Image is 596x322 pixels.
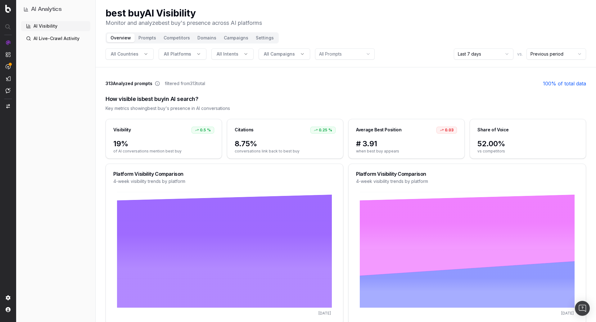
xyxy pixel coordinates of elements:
a: AI Visibility [21,21,90,31]
div: Citations [235,127,254,133]
h1: best buy AI Visibility [106,7,262,19]
span: filtered from 313 total [165,80,205,87]
img: Setting [6,295,11,300]
img: Switch project [6,104,10,108]
div: 0.03 [436,127,457,134]
span: % [207,128,211,133]
div: Key metrics showing best buy 's presence in AI conversations [106,105,586,111]
span: when best buy appears [356,149,457,154]
span: 313 Analyzed prompts [106,80,152,87]
img: Intelligence [6,52,11,57]
p: Monitor and analyze best buy 's presence across AI platforms [106,19,262,27]
div: 4-week visibility trends by platform [113,178,336,184]
img: Botify logo [5,5,11,13]
img: Activation [6,64,11,69]
div: Average Best Position [356,127,402,133]
span: conversations link back to best buy [235,149,336,154]
button: Competitors [160,34,194,42]
div: 4-week visibility trends by platform [356,178,578,184]
span: vs. [517,51,523,57]
button: Prompts [135,34,160,42]
div: Platform Visibility Comparison [113,171,336,176]
img: Assist [6,88,11,93]
button: Campaigns [220,34,252,42]
span: 19% [113,139,214,149]
div: Visibility [113,127,131,133]
button: AI Analytics [24,5,88,14]
button: Overview [107,34,135,42]
span: vs competitors [477,149,578,154]
a: AI Live-Crawl Activity [21,34,90,43]
span: # 3.91 [356,139,457,149]
img: My account [6,307,11,312]
span: All Platforms [164,51,191,57]
span: All Countries [111,51,138,57]
button: Domains [194,34,220,42]
div: Share of Voice [477,127,509,133]
span: 8.75% [235,139,336,149]
button: Settings [252,34,278,42]
span: All Campaigns [264,51,295,57]
div: Platform Visibility Comparison [356,171,578,176]
span: All Intents [217,51,238,57]
span: 52.00% [477,139,578,149]
div: 0.25 [310,127,336,134]
img: Studio [6,76,11,81]
tspan: [DATE] [318,311,331,315]
div: How visible is best buy in AI search? [106,95,586,103]
h1: AI Analytics [31,5,62,14]
tspan: [DATE] [561,311,574,315]
a: 100% of total data [543,80,586,87]
img: Analytics [6,40,11,45]
span: of AI conversations mention best buy [113,149,214,154]
div: Open Intercom Messenger [575,301,590,316]
div: 0.5 [192,127,214,134]
span: % [328,128,332,133]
